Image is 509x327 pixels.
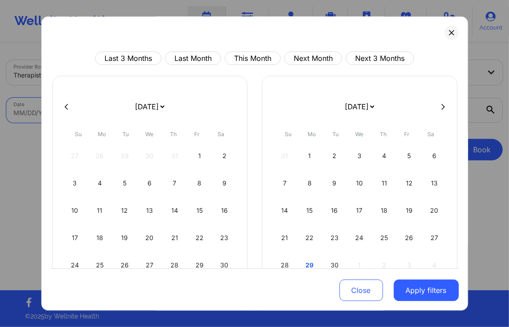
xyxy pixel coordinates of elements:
abbr: Tuesday [123,131,129,138]
div: Tue Aug 26 2025 [113,253,136,278]
div: Mon Aug 04 2025 [88,171,111,196]
div: Mon Sep 22 2025 [298,226,321,251]
div: Sun Sep 28 2025 [274,253,296,278]
div: Fri Aug 15 2025 [188,198,211,224]
abbr: Wednesday [146,131,154,138]
div: Fri Aug 01 2025 [188,144,211,169]
div: Mon Sep 01 2025 [298,144,321,169]
abbr: Monday [308,131,316,138]
div: Wed Aug 13 2025 [138,198,161,224]
div: Thu Sep 04 2025 [373,144,396,169]
div: Tue Sep 16 2025 [323,198,346,224]
div: Sat Sep 13 2025 [423,171,446,196]
abbr: Sunday [285,131,291,138]
div: Thu Sep 18 2025 [373,198,396,224]
div: Sun Aug 10 2025 [64,198,87,224]
div: Tue Sep 23 2025 [323,226,346,251]
div: Wed Sep 03 2025 [348,144,371,169]
div: Tue Aug 19 2025 [113,226,136,251]
abbr: Friday [195,131,200,138]
div: Tue Sep 02 2025 [323,144,346,169]
abbr: Monday [98,131,106,138]
div: Tue Sep 30 2025 [323,253,346,278]
abbr: Thursday [170,131,177,138]
div: Mon Sep 15 2025 [298,198,321,224]
div: Mon Sep 29 2025 [298,253,321,278]
div: Sat Sep 20 2025 [423,198,446,224]
div: Wed Sep 10 2025 [348,171,371,196]
abbr: Saturday [218,131,224,138]
div: Sun Aug 03 2025 [64,171,87,196]
button: This Month [225,52,281,65]
div: Sat Aug 30 2025 [213,253,236,278]
div: Tue Sep 09 2025 [323,171,346,196]
div: Fri Aug 29 2025 [188,253,211,278]
div: Mon Aug 18 2025 [88,226,111,251]
abbr: Sunday [75,131,82,138]
abbr: Tuesday [333,131,339,138]
button: Last 3 Months [95,52,161,65]
div: Tue Aug 05 2025 [113,171,136,196]
button: Apply filters [394,280,459,301]
div: Sun Sep 14 2025 [274,198,296,224]
div: Sat Sep 06 2025 [423,144,446,169]
abbr: Saturday [427,131,434,138]
div: Mon Sep 08 2025 [298,171,321,196]
button: Next Month [284,52,342,65]
div: Sat Aug 02 2025 [213,144,236,169]
div: Fri Sep 26 2025 [398,226,421,251]
button: Last Month [165,52,221,65]
div: Sun Sep 07 2025 [274,171,296,196]
div: Wed Aug 27 2025 [138,253,161,278]
div: Fri Aug 08 2025 [188,171,211,196]
div: Wed Sep 17 2025 [348,198,371,224]
div: Wed Sep 24 2025 [348,226,371,251]
div: Thu Aug 21 2025 [163,226,186,251]
div: Sat Aug 09 2025 [213,171,236,196]
abbr: Friday [405,131,410,138]
div: Thu Sep 25 2025 [373,226,396,251]
button: Close [339,280,383,301]
div: Sat Aug 23 2025 [213,226,236,251]
button: Next 3 Months [346,52,414,65]
div: Thu Aug 14 2025 [163,198,186,224]
div: Thu Sep 11 2025 [373,171,396,196]
abbr: Wednesday [356,131,364,138]
div: Fri Aug 22 2025 [188,226,211,251]
div: Mon Aug 25 2025 [88,253,111,278]
div: Fri Sep 12 2025 [398,171,421,196]
div: Wed Aug 20 2025 [138,226,161,251]
div: Sat Sep 27 2025 [423,226,446,251]
div: Thu Aug 07 2025 [163,171,186,196]
div: Sun Aug 17 2025 [64,226,87,251]
div: Sun Aug 24 2025 [64,253,87,278]
div: Tue Aug 12 2025 [113,198,136,224]
div: Fri Sep 19 2025 [398,198,421,224]
div: Sun Sep 21 2025 [274,226,296,251]
div: Wed Aug 06 2025 [138,171,161,196]
div: Thu Aug 28 2025 [163,253,186,278]
div: Sat Aug 16 2025 [213,198,236,224]
abbr: Thursday [380,131,387,138]
div: Mon Aug 11 2025 [88,198,111,224]
div: Fri Sep 05 2025 [398,144,421,169]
